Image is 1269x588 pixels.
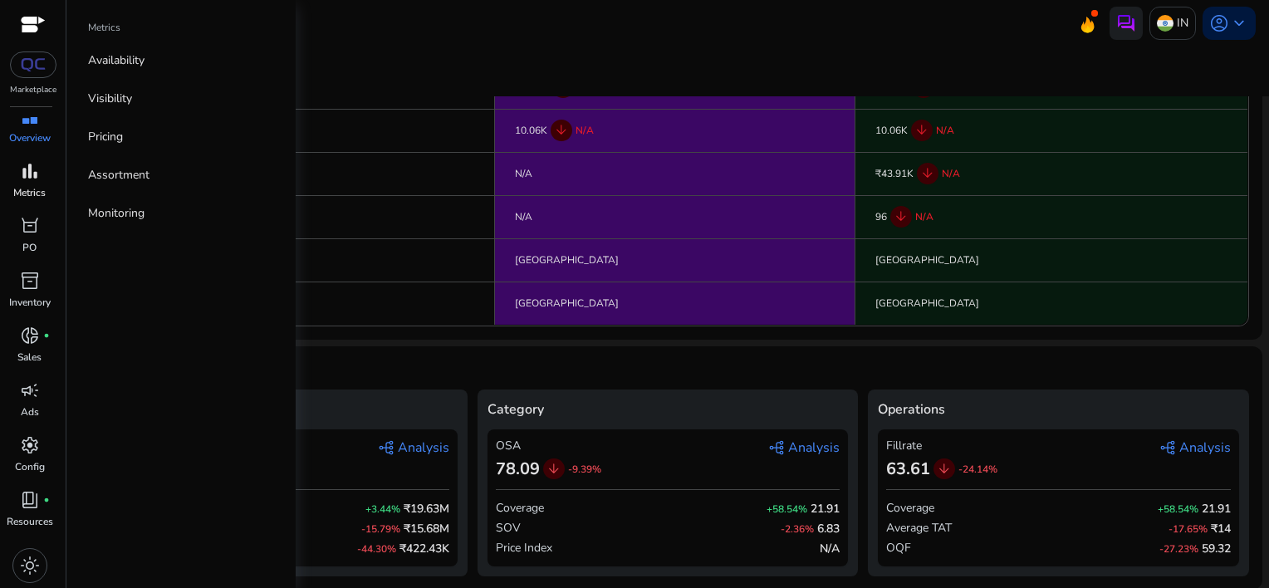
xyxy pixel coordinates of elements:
span: -9.39% [568,463,601,476]
p: Visibility [88,90,132,107]
img: QC-logo.svg [18,58,48,71]
span: ₹19.63M [404,501,449,517]
p: Pricing [88,128,123,145]
span: N/A [820,541,840,556]
span: arrow_downward [937,462,952,477]
p: Overview [9,130,51,145]
span: fiber_manual_record [43,497,50,503]
span: Category [488,399,544,419]
span: -24.14% [958,463,997,476]
span: graph_2 [768,439,785,456]
span: arrow_downward [554,123,569,138]
p: Availability [88,51,145,69]
span: arrow_downward [894,209,909,224]
p: Metrics [88,20,120,35]
div: OSA [496,438,601,454]
span: Coverage [496,500,544,517]
span: -27.23% [1159,542,1198,556]
span: 59.32 [1202,541,1231,556]
span: 6.83 [817,521,840,537]
div: 10.06K [875,120,1227,141]
span: Average TAT [886,520,952,537]
span: settings [20,435,40,455]
span: +58.54% [1158,502,1198,516]
span: 78.09 [496,458,540,481]
span: graph_2 [378,439,394,456]
span: Operations [878,399,945,419]
p: Assortment [88,166,149,184]
div: N/A [515,165,835,183]
span: 21.91 [1202,501,1231,517]
span: Price Index [496,540,552,556]
span: -2.36% [781,522,814,536]
div: Fillrate [886,438,997,454]
span: N/A [576,124,594,137]
span: graph_2 [1159,439,1176,456]
span: account_circle [1209,13,1229,33]
span: SOV [496,520,521,537]
span: campaign [20,380,40,400]
span: ₹422.43K [399,541,449,556]
span: arrow_downward [546,462,561,477]
p: Marketplace [10,84,56,96]
div: [GEOGRAPHIC_DATA] [875,252,1227,269]
span: Analysis [378,438,449,458]
div: [GEOGRAPHIC_DATA] [875,295,1227,312]
span: N/A [915,210,933,223]
span: 21.91 [811,501,840,517]
p: Monitoring [88,204,145,222]
span: ₹14 [1211,521,1231,537]
div: 96 [875,206,1227,228]
span: -17.65% [1169,522,1208,536]
p: Config [15,459,45,474]
span: ₹15.68M [404,521,449,537]
span: OQF [886,540,911,556]
p: Inventory [9,295,51,310]
span: 63.61 [886,458,930,481]
span: Analysis [768,438,840,458]
span: fiber_manual_record [43,332,50,339]
div: [GEOGRAPHIC_DATA] [515,295,835,312]
span: inventory_2 [20,271,40,291]
div: ₹43.91K [875,163,1227,184]
p: Ads [21,404,39,419]
img: in.svg [1157,15,1173,32]
span: light_mode [20,556,40,576]
p: Sales [17,350,42,365]
span: +3.44% [365,502,400,516]
p: Resources [7,514,53,529]
span: Analysis [1159,438,1231,458]
span: orders [20,216,40,236]
div: [GEOGRAPHIC_DATA] [515,252,835,269]
span: N/A [942,167,960,180]
p: PO [22,240,37,255]
span: arrow_downward [914,123,929,138]
span: donut_small [20,326,40,345]
p: IN [1177,8,1188,37]
span: Coverage [886,500,934,517]
div: N/A [515,208,835,226]
span: N/A [936,124,954,137]
span: keyboard_arrow_down [1229,13,1249,33]
span: Deep Dive [86,360,1249,376]
span: +58.54% [767,502,807,516]
span: dashboard [20,106,40,126]
div: 10.06K [515,120,835,141]
span: -15.79% [361,522,400,536]
span: book_4 [20,490,40,510]
span: -44.30% [357,542,396,556]
span: bar_chart [20,161,40,181]
p: Metrics [13,185,46,200]
span: arrow_downward [920,166,935,181]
